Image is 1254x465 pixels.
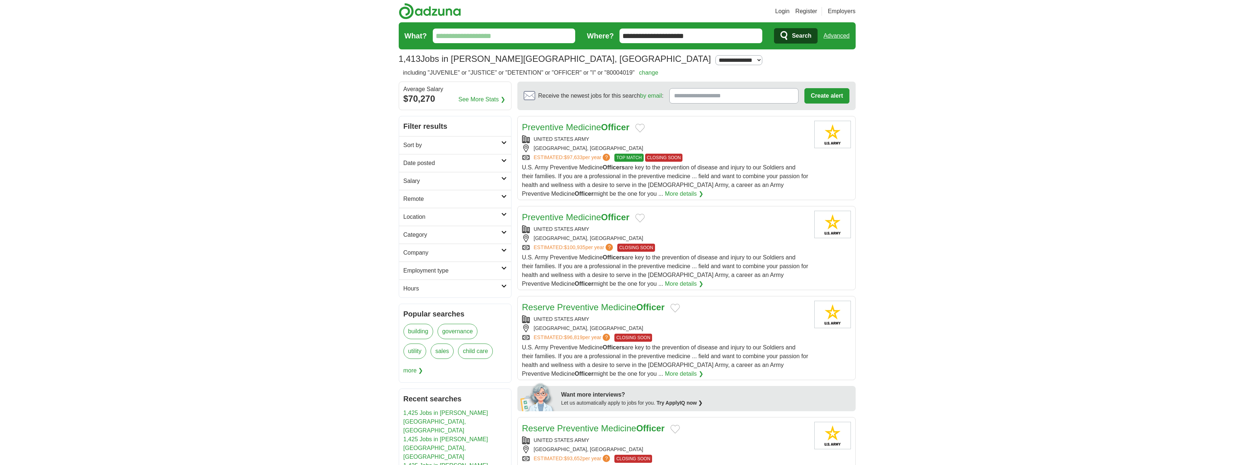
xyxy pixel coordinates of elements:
[399,226,511,244] a: Category
[522,344,808,377] span: U.S. Army Preventive Medicine are key to the prevention of disease and injury to our Soldiers and...
[403,213,501,221] h2: Location
[534,244,615,252] a: ESTIMATED:$100,935per year?
[522,446,808,453] div: [GEOGRAPHIC_DATA], [GEOGRAPHIC_DATA]
[399,154,511,172] a: Date posted
[399,280,511,297] a: Hours
[403,363,423,378] span: more ❯
[564,334,583,340] span: $96,819
[399,3,461,19] img: Adzuna logo
[522,325,808,332] div: [GEOGRAPHIC_DATA], [GEOGRAPHIC_DATA]
[564,244,585,250] span: $100,935
[814,301,851,328] img: United States Army logo
[403,68,658,77] h2: including "JUVENILE" or "JUSTICE" or "DETENTION" or "OFFICER" or "I" or "80004019"
[399,190,511,208] a: Remote
[522,423,665,433] a: Reserve Preventive MedicineOfficer
[458,95,505,104] a: See More Stats ❯
[564,455,583,461] span: $93,652
[587,30,614,41] label: Where?
[534,437,589,443] a: UNITED STATES ARMY
[522,145,808,152] div: [GEOGRAPHIC_DATA], [GEOGRAPHIC_DATA]
[399,54,711,64] h1: Jobs in [PERSON_NAME][GEOGRAPHIC_DATA], [GEOGRAPHIC_DATA]
[670,425,680,434] button: Add to favorite jobs
[575,191,594,197] strong: Officer
[804,88,849,104] button: Create alert
[399,244,511,262] a: Company
[399,136,511,154] a: Sort by
[640,93,662,99] a: by email
[403,344,426,359] a: utility
[522,122,629,132] a: Preventive MedicineOfficer
[458,344,492,359] a: child care
[534,455,612,463] a: ESTIMATED:$93,652per year?
[795,7,817,16] a: Register
[636,302,665,312] strong: Officer
[399,208,511,226] a: Location
[603,254,625,260] strong: Officers
[534,316,589,322] a: UNITED STATES ARMY
[403,436,488,460] a: 1,425 Jobs in [PERSON_NAME][GEOGRAPHIC_DATA], [GEOGRAPHIC_DATA]
[775,7,789,16] a: Login
[522,212,629,222] a: Preventive MedicineOfficer
[431,344,454,359] a: sales
[399,116,511,136] h2: Filter results
[603,154,610,161] span: ?
[665,190,703,198] a: More details ❯
[645,154,683,162] span: CLOSING SOON
[534,136,589,142] a: UNITED STATES ARMY
[561,390,851,399] div: Want more interviews?
[656,400,703,406] a: Try ApplyIQ now ❯
[603,164,625,170] strong: Officers
[403,141,501,150] h2: Sort by
[603,455,610,462] span: ?
[403,324,433,339] a: building
[534,226,589,232] a: UNITED STATES ARMY
[614,455,652,463] span: CLOSING SOON
[814,121,851,148] img: United States Army logo
[606,244,613,251] span: ?
[665,280,703,288] a: More details ❯
[405,30,427,41] label: What?
[403,230,501,239] h2: Category
[403,195,501,203] h2: Remote
[522,302,665,312] a: Reserve Preventive MedicineOfficer
[823,29,849,43] a: Advanced
[561,399,851,407] div: Let us automatically apply to jobs for you.
[534,154,612,162] a: ESTIMATED:$97,633per year?
[403,308,507,319] h2: Popular searches
[814,211,851,238] img: United States Army logo
[403,284,501,293] h2: Hours
[403,393,507,404] h2: Recent searches
[403,410,488,434] a: 1,425 Jobs in [PERSON_NAME][GEOGRAPHIC_DATA], [GEOGRAPHIC_DATA]
[601,212,629,222] strong: Officer
[403,177,501,185] h2: Salary
[520,382,556,411] img: apply-iq-scientist.png
[774,28,818,44] button: Search
[792,29,811,43] span: Search
[522,254,808,287] span: U.S. Army Preventive Medicine are key to the prevention of disease and injury to our Soldiers and...
[575,281,594,287] strong: Officer
[575,371,594,377] strong: Officer
[614,154,643,162] span: TOP MATCH
[403,248,501,257] h2: Company
[828,7,856,16] a: Employers
[665,370,703,378] a: More details ❯
[635,124,645,132] button: Add to favorite jobs
[403,86,507,92] div: Average Salary
[603,334,610,341] span: ?
[538,91,663,100] span: Receive the newest jobs for this search :
[534,334,612,342] a: ESTIMATED:$96,819per year?
[564,154,583,160] span: $97,633
[438,324,478,339] a: governance
[814,422,851,449] img: United States Army logo
[403,266,501,275] h2: Employment type
[670,304,680,312] button: Add to favorite jobs
[399,172,511,190] a: Salary
[522,164,808,197] span: U.S. Army Preventive Medicine are key to the prevention of disease and injury to our Soldiers and...
[403,159,501,168] h2: Date posted
[522,235,808,242] div: [GEOGRAPHIC_DATA], [GEOGRAPHIC_DATA]
[603,344,625,350] strong: Officers
[614,334,652,342] span: CLOSING SOON
[636,423,665,433] strong: Officer
[403,92,507,105] div: $70,270
[639,70,658,76] a: change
